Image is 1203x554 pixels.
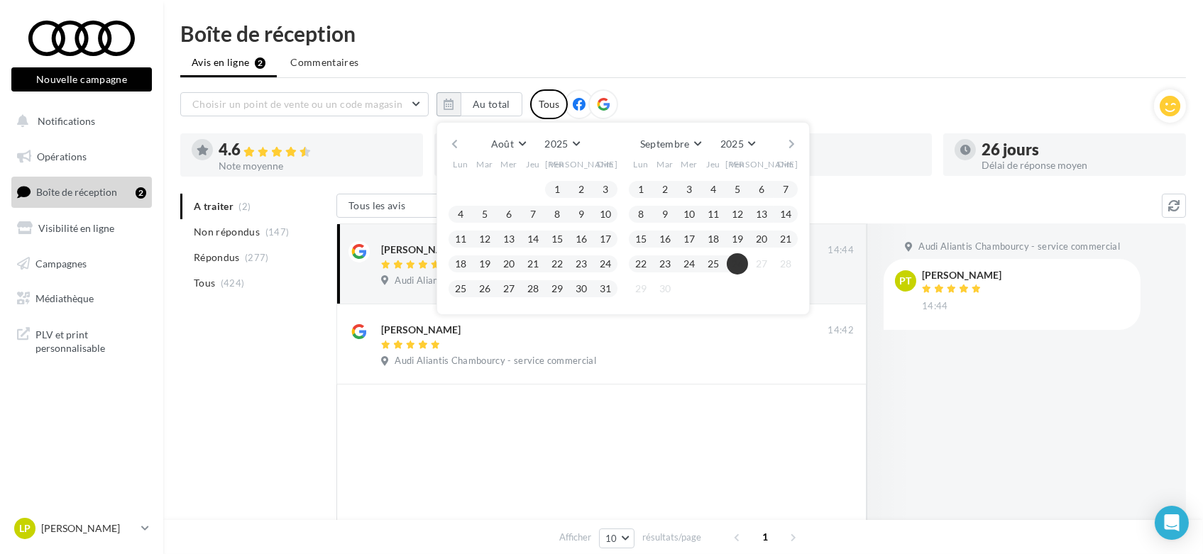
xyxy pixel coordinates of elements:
button: 10 [595,204,616,225]
span: pt [900,274,912,288]
button: 22 [630,253,652,275]
span: PLV et print personnalisable [35,325,146,355]
span: Notifications [38,115,95,127]
span: Médiathèque [35,292,94,304]
button: 18 [450,253,471,275]
button: 22 [546,253,568,275]
span: Commentaires [290,55,358,70]
button: 24 [679,253,700,275]
button: 31 [595,278,616,299]
button: 8 [546,204,568,225]
button: 16 [571,228,592,250]
button: 7 [775,179,796,200]
button: 2 [571,179,592,200]
div: [PERSON_NAME] [922,270,1001,280]
button: 19 [474,253,495,275]
span: Lun [453,158,468,170]
span: Campagnes [35,257,87,269]
button: 10 [599,528,635,548]
span: Audi Aliantis Chambourcy - service commercial [395,275,596,287]
button: 27 [751,253,772,275]
a: Médiathèque [9,284,155,314]
div: Open Intercom Messenger [1155,506,1189,540]
span: (424) [221,277,245,289]
span: Dim [777,158,794,170]
button: 30 [571,278,592,299]
button: 26 [727,253,748,275]
span: Tous les avis [348,199,406,211]
button: 20 [751,228,772,250]
button: 11 [450,228,471,250]
a: Visibilité en ligne [9,214,155,243]
button: 28 [775,253,796,275]
button: 2025 [715,134,761,154]
button: 25 [703,253,724,275]
div: 65 % [727,142,921,157]
button: 15 [630,228,652,250]
button: Notifications [9,106,149,136]
button: 9 [654,204,676,225]
span: Dim [597,158,614,170]
span: Choisir un point de vente ou un code magasin [192,98,402,110]
span: 14:44 [922,300,948,313]
button: 23 [571,253,592,275]
button: 1 [546,179,568,200]
button: 3 [595,179,616,200]
button: Au total [436,92,522,116]
button: 12 [474,228,495,250]
button: Tous les avis [336,194,478,218]
span: Jeu [706,158,720,170]
span: Audi Aliantis Chambourcy - service commercial [918,240,1120,253]
button: 20 [498,253,520,275]
span: 14:44 [828,244,854,257]
span: [PERSON_NAME] [545,158,618,170]
p: [PERSON_NAME] [41,521,136,536]
button: 21 [522,253,544,275]
span: Août [491,138,514,150]
span: Lun [633,158,649,170]
span: 14:42 [828,324,854,337]
span: Afficher [559,531,591,544]
div: [PERSON_NAME] [381,243,461,257]
span: Audi Aliantis Chambourcy - service commercial [395,355,596,367]
div: 4.6 [219,142,412,158]
button: 6 [498,204,520,225]
button: 2 [654,179,676,200]
a: LP [PERSON_NAME] [11,515,152,542]
span: 2025 [544,138,568,150]
span: Visibilité en ligne [38,222,114,234]
button: Août [485,134,531,154]
a: Campagnes [9,249,155,279]
span: (147) [265,226,290,238]
span: Mar [476,158,493,170]
button: 15 [546,228,568,250]
button: 1 [630,179,652,200]
button: 21 [775,228,796,250]
span: 10 [605,533,617,544]
span: Septembre [640,138,690,150]
button: Septembre [635,134,707,154]
button: Choisir un point de vente ou un code magasin [180,92,429,116]
button: 4 [703,179,724,200]
button: 16 [654,228,676,250]
button: 5 [727,179,748,200]
button: 18 [703,228,724,250]
button: 13 [751,204,772,225]
button: 14 [775,204,796,225]
button: 5 [474,204,495,225]
button: 7 [522,204,544,225]
a: PLV et print personnalisable [9,319,155,361]
button: 17 [679,228,700,250]
button: 6 [751,179,772,200]
div: Taux de réponse [727,160,921,170]
div: [PERSON_NAME] [381,323,461,337]
button: 29 [630,278,652,299]
button: 23 [654,253,676,275]
span: (277) [245,252,269,263]
span: Tous [194,276,215,290]
button: 12 [727,204,748,225]
button: 29 [546,278,568,299]
button: 8 [630,204,652,225]
div: Délai de réponse moyen [982,160,1175,170]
